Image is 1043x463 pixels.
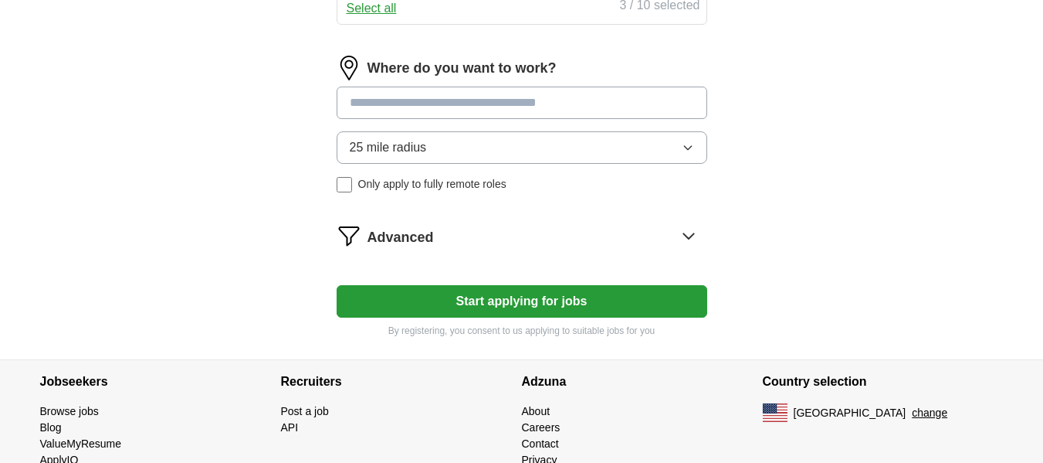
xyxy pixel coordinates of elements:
[40,405,99,417] a: Browse jobs
[522,437,559,450] a: Contact
[350,138,427,157] span: 25 mile radius
[367,58,557,79] label: Where do you want to work?
[337,177,352,192] input: Only apply to fully remote roles
[40,421,62,434] a: Blog
[358,176,506,192] span: Only apply to fully remote roles
[763,360,1004,403] h4: Country selection
[337,131,707,164] button: 25 mile radius
[281,421,299,434] a: API
[522,405,550,417] a: About
[367,227,434,248] span: Advanced
[337,285,707,318] button: Start applying for jobs
[522,421,560,434] a: Careers
[794,405,906,421] span: [GEOGRAPHIC_DATA]
[763,403,787,422] img: US flag
[337,324,707,338] p: By registering, you consent to us applying to suitable jobs for you
[337,223,361,248] img: filter
[337,56,361,80] img: location.png
[912,405,947,421] button: change
[281,405,329,417] a: Post a job
[40,437,122,450] a: ValueMyResume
